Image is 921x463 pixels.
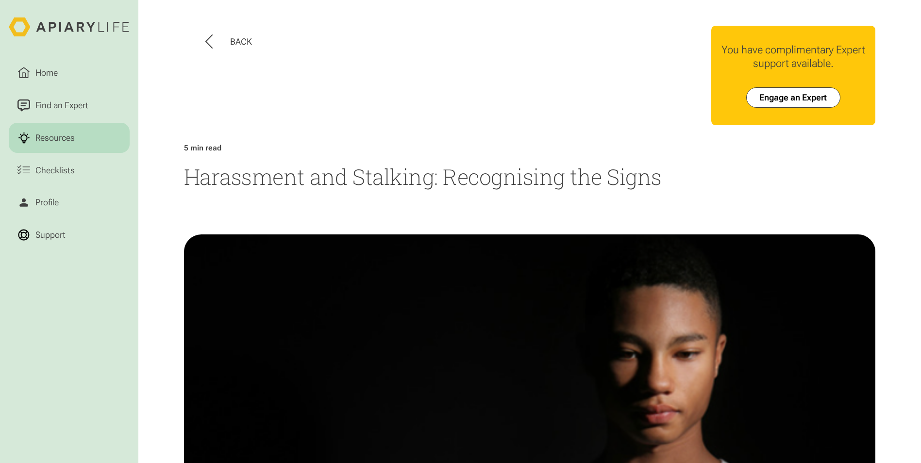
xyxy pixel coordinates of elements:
button: Back [205,34,252,49]
a: Checklists [9,155,130,185]
a: Find an Expert [9,90,130,120]
div: Back [230,36,252,47]
div: Support [33,229,68,242]
a: Home [9,58,130,88]
div: Profile [33,196,61,209]
div: Resources [33,132,77,145]
a: Profile [9,187,130,217]
h1: Harassment and Stalking: Recognising the Signs [184,162,875,191]
a: Resources [9,123,130,153]
a: Support [9,220,130,250]
div: Find an Expert [33,99,91,112]
div: You have complimentary Expert support available. [720,43,867,70]
div: 5 min read [184,144,221,152]
div: Checklists [33,164,77,177]
a: Engage an Expert [746,87,840,108]
div: Home [33,66,60,80]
